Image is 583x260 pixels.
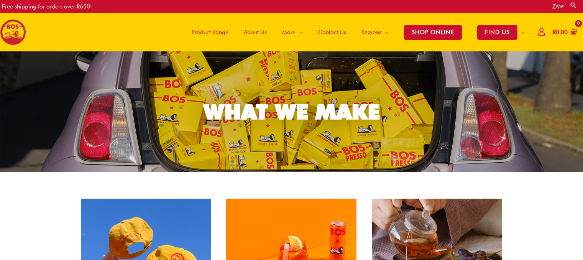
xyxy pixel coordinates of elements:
[244,21,267,44] span: About Us
[184,13,236,51] a: Product Range
[310,13,354,51] a: Contact Us
[192,21,228,44] span: Product Range
[282,21,296,44] span: More
[570,2,577,9] a: Search button
[361,21,381,44] span: Regions
[396,13,470,51] a: SHOP ONLINE
[553,29,556,36] span: R
[477,25,517,40] span: FIND US
[274,13,310,51] a: More
[551,24,577,41] a: View Shopping Cart, empty
[404,25,462,40] span: SHOP ONLINE
[354,13,396,51] a: Regions
[178,13,532,51] nav: Site Navigation
[552,3,564,10] a: ZA
[204,101,380,122] div: WHAT WE MAKE
[318,21,346,44] span: Contact Us
[553,29,568,36] bdi: 0.00
[236,13,274,51] a: About Us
